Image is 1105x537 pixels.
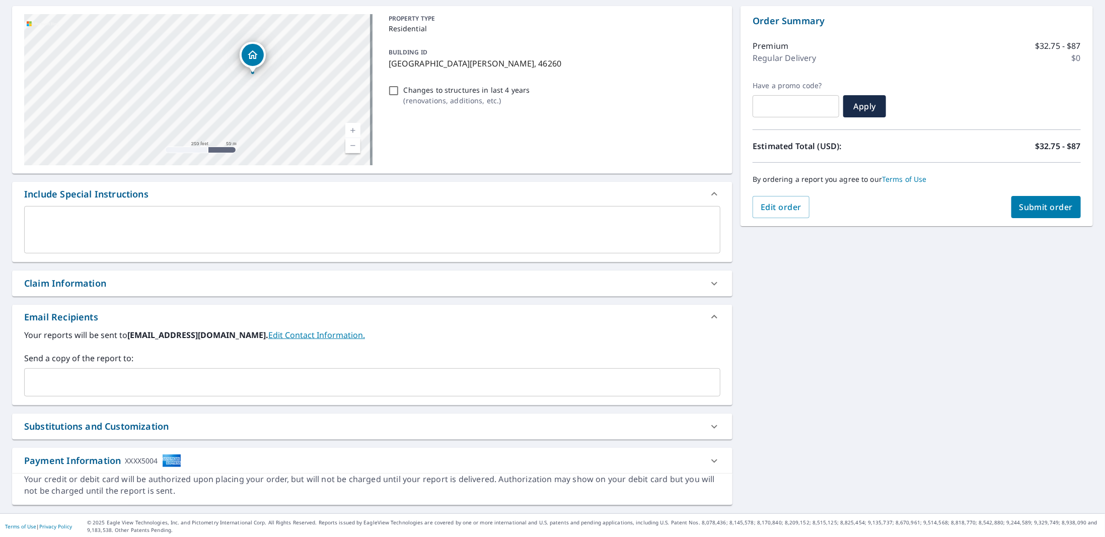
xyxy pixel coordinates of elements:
a: EditContactInfo [268,329,365,341]
p: $0 [1072,52,1081,64]
p: Residential [389,23,717,34]
p: © 2025 Eagle View Technologies, Inc. and Pictometry International Corp. All Rights Reserved. Repo... [87,519,1100,534]
div: XXXX5004 [125,454,158,467]
p: Regular Delivery [753,52,816,64]
button: Apply [843,95,886,117]
p: $32.75 - $87 [1035,40,1081,52]
label: Have a promo code? [753,81,839,90]
a: Terms of Use [882,174,927,184]
div: Substitutions and Customization [24,420,169,433]
div: Payment InformationXXXX5004cardImage [12,448,732,474]
p: ( renovations, additions, etc. ) [404,95,530,106]
a: Privacy Policy [39,523,72,530]
img: cardImage [162,454,181,467]
p: BUILDING ID [389,48,427,56]
p: $32.75 - $87 [1035,140,1081,152]
div: Email Recipients [12,305,732,329]
label: Send a copy of the report to: [24,352,720,364]
span: Edit order [761,202,801,213]
a: Terms of Use [5,523,36,530]
button: Submit order [1011,196,1081,218]
div: Payment Information [24,454,181,467]
span: Submit order [1019,202,1073,213]
div: Dropped pin, building 1, Residential property, 1521 Sandi Dr Indianapolis, IN 46260 [240,42,266,73]
label: Your reports will be sent to [24,329,720,341]
div: Claim Information [24,277,106,290]
p: PROPERTY TYPE [389,14,717,23]
p: | [5,523,72,529]
p: Order Summary [753,14,1081,28]
div: Claim Information [12,271,732,296]
div: Your credit or debit card will be authorized upon placing your order, but will not be charged unt... [24,474,720,497]
p: Estimated Total (USD): [753,140,917,152]
p: [GEOGRAPHIC_DATA][PERSON_NAME], 46260 [389,57,717,70]
span: Apply [851,101,878,112]
button: Edit order [753,196,809,218]
b: [EMAIL_ADDRESS][DOMAIN_NAME]. [127,329,268,341]
div: Include Special Instructions [12,182,732,206]
p: Premium [753,40,788,52]
div: Include Special Instructions [24,187,149,201]
div: Substitutions and Customization [12,414,732,439]
p: Changes to structures in last 4 years [404,85,530,95]
div: Email Recipients [24,310,98,324]
a: Current Level 17, Zoom Out [345,138,360,153]
a: Current Level 17, Zoom In [345,123,360,138]
p: By ordering a report you agree to our [753,175,1081,184]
